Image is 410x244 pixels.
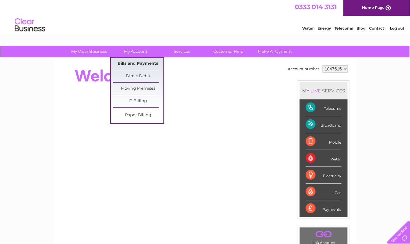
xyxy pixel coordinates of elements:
[306,167,342,184] div: Electricity
[14,16,46,34] img: logo.png
[286,64,321,74] td: Account number
[295,3,337,11] a: 0333 014 3131
[64,46,115,57] a: My Clear Business
[113,70,163,82] a: Direct Debit
[250,46,300,57] a: Make A Payment
[111,46,161,57] a: My Account
[157,46,207,57] a: Services
[61,3,350,30] div: Clear Business is a trading name of Verastar Limited (registered in [GEOGRAPHIC_DATA] No. 3667643...
[306,184,342,200] div: Gas
[113,58,163,70] a: Bills and Payments
[113,109,163,121] a: Paper Billing
[369,26,384,30] a: Contact
[113,95,163,107] a: E-Billing
[309,88,322,94] div: LIVE
[306,200,342,217] div: Payments
[302,26,314,30] a: Water
[306,116,342,133] div: Broadband
[390,26,404,30] a: Log out
[302,229,346,240] a: .
[203,46,254,57] a: Customer Help
[357,26,366,30] a: Blog
[306,99,342,116] div: Telecoms
[113,83,163,95] a: Moving Premises
[306,150,342,167] div: Water
[300,82,348,99] div: MY SERVICES
[335,26,353,30] a: Telecoms
[318,26,331,30] a: Energy
[306,133,342,150] div: Mobile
